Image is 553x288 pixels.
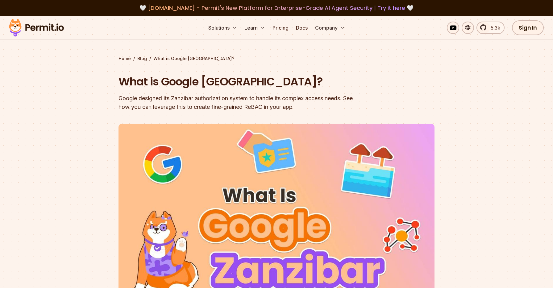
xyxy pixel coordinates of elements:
[476,22,505,34] a: 5.3k
[118,56,131,62] a: Home
[242,22,268,34] button: Learn
[137,56,147,62] a: Blog
[270,22,291,34] a: Pricing
[6,17,67,38] img: Permit logo
[118,74,355,89] h1: What is Google [GEOGRAPHIC_DATA]?
[206,22,239,34] button: Solutions
[15,4,538,12] div: 🤍 🤍
[118,56,434,62] div: / /
[313,22,347,34] button: Company
[512,20,544,35] a: Sign In
[487,24,500,31] span: 5.3k
[293,22,310,34] a: Docs
[148,4,405,12] span: [DOMAIN_NAME] - Permit's New Platform for Enterprise-Grade AI Agent Security |
[118,94,355,111] div: Google designed its Zanzibar authorization system to handle its complex access needs. See how you...
[377,4,405,12] a: Try it here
